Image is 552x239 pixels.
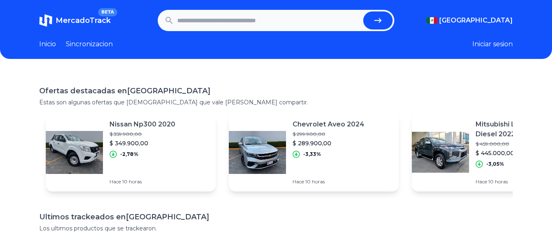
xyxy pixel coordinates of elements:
[110,178,175,185] p: Hace 10 horas
[39,39,56,49] a: Inicio
[426,16,513,25] button: [GEOGRAPHIC_DATA]
[39,224,513,232] p: Los ultimos productos que se trackearon.
[39,211,513,223] h1: Ultimos trackeados en [GEOGRAPHIC_DATA]
[39,85,513,97] h1: Ofertas destacadas en [GEOGRAPHIC_DATA]
[39,14,52,27] img: MercadoTrack
[39,98,513,106] p: Estas son algunas ofertas que [DEMOGRAPHIC_DATA] que vale [PERSON_NAME] compartir.
[293,120,364,129] p: Chevrolet Aveo 2024
[426,17,438,24] img: Mexico
[229,124,286,181] img: Featured image
[56,16,111,25] span: MercadoTrack
[439,16,513,25] span: [GEOGRAPHIC_DATA]
[120,151,139,158] p: -2,78%
[293,178,364,185] p: Hace 10 horas
[46,124,103,181] img: Featured image
[98,8,117,16] span: BETA
[293,131,364,138] p: $ 299.900,00
[66,39,113,49] a: Sincronizacion
[229,113,399,192] a: Featured imageChevrolet Aveo 2024$ 299.900,00$ 289.900,00-3,33%Hace 10 horas
[486,161,504,167] p: -3,05%
[39,14,111,27] a: MercadoTrackBETA
[110,131,175,138] p: $ 359.900,00
[472,39,513,49] button: Iniciar sesion
[110,120,175,129] p: Nissan Np300 2020
[46,113,216,192] a: Featured imageNissan Np300 2020$ 359.900,00$ 349.900,00-2,78%Hace 10 horas
[303,151,321,158] p: -3,33%
[110,139,175,147] p: $ 349.900,00
[293,139,364,147] p: $ 289.900,00
[412,124,469,181] img: Featured image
